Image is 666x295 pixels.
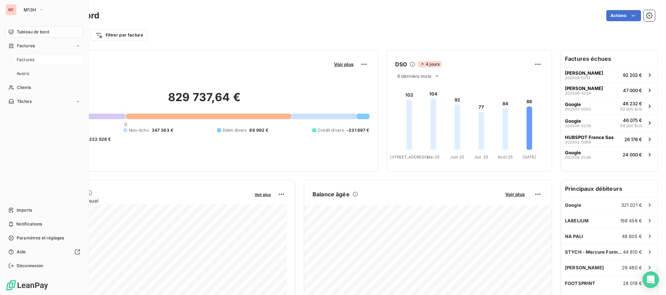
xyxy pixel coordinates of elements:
[565,140,591,144] span: 202502-0069
[255,192,271,197] span: Voir plus
[152,127,173,133] span: 347 363 €
[565,107,591,111] span: 202503-0083
[620,106,642,112] span: 50 000 $US
[565,101,581,107] span: Google
[505,191,525,197] span: Voir plus
[561,82,657,98] button: [PERSON_NAME]202506-022447 000 €
[561,50,657,67] h6: Factures échues
[17,98,32,105] span: Tâches
[17,29,49,35] span: Tableau de bord
[6,4,17,15] div: M1
[565,134,614,140] span: HUBSPOT France Sas
[503,191,527,197] button: Voir plus
[17,207,32,213] span: Imports
[622,233,642,239] span: 48 605 €
[318,127,344,133] span: Crédit divers
[623,249,642,255] span: 44 610 €
[313,190,350,198] h6: Balance âgée
[39,197,250,204] span: Chiffre d'affaires mensuel
[397,73,431,79] span: 6 derniers mois
[561,180,657,197] h6: Principaux débiteurs
[561,67,657,82] button: [PERSON_NAME]202504-021092 202 €
[6,246,83,257] a: Aide
[565,70,603,76] span: [PERSON_NAME]
[17,71,29,77] span: Avoirs
[523,155,536,159] tspan: [DATE]
[249,127,268,133] span: 66 992 €
[17,263,43,269] span: Déconnexion
[565,202,581,208] span: Google
[565,265,604,270] span: [PERSON_NAME]
[620,123,642,129] span: 54 000 $US
[17,57,34,63] span: Factures
[474,155,488,159] tspan: Juil. 25
[418,61,442,67] span: 4 jours
[565,280,596,286] span: FOOTSPRINT
[622,265,642,270] span: 29 480 €
[395,60,407,68] h6: DSO
[623,152,642,157] span: 24 000 €
[87,136,111,142] span: -222 528 €
[623,280,642,286] span: 28 018 €
[91,30,148,41] button: Filtrer par facture
[565,76,590,80] span: 202504-0210
[623,117,642,123] span: 46 075 €
[498,155,513,159] tspan: Août 25
[129,127,149,133] span: Non-échu
[565,118,581,124] span: Google
[565,218,589,223] span: LABELIUM
[565,85,603,91] span: [PERSON_NAME]
[252,191,273,197] button: Voir plus
[427,155,440,159] tspan: Mai 25
[642,271,659,288] div: Open Intercom Messenger
[24,7,36,13] span: M13H
[620,218,642,223] span: 158 458 €
[450,155,464,159] tspan: Juin 25
[565,124,591,128] span: 202506-0238
[39,90,369,111] h2: 829 737,64 €
[332,61,356,67] button: Voir plus
[623,101,642,106] span: 46 232 €
[621,202,642,208] span: 321 021 €
[17,84,31,91] span: Clients
[561,98,657,115] button: Google202503-008346 232 €50 000 $US
[124,122,127,127] span: 0
[17,43,35,49] span: Factures
[565,150,581,155] span: Google
[561,131,657,147] button: HUBSPOT France Sas202502-006926 178 €
[606,10,641,21] button: Actions
[223,127,247,133] span: Débit divers
[565,233,583,239] span: NA PALI
[623,88,642,93] span: 47 000 €
[624,137,642,142] span: 26 178 €
[565,155,591,159] span: 202506-0248
[6,280,49,291] img: Logo LeanPay
[565,249,623,255] span: STYCH - Mercure Formation
[623,72,642,78] span: 92 202 €
[565,91,591,95] span: 202506-0224
[561,115,657,132] button: Google202506-023846 075 €54 000 $US
[17,235,64,241] span: Paramètres et réglages
[17,249,26,255] span: Aide
[561,147,657,162] button: Google202506-024824 000 €
[390,155,428,159] tspan: [STREET_ADDRESS]
[334,62,353,67] span: Voir plus
[16,221,42,227] span: Notifications
[347,127,369,133] span: -231 897 €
